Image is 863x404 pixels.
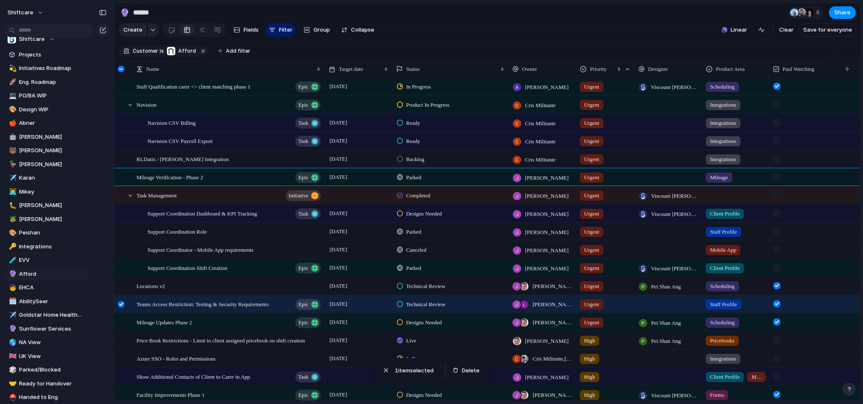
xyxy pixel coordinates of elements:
[710,137,736,145] span: Integrations
[147,226,207,236] span: Support Coordination Role
[146,65,159,73] span: Name
[710,318,735,327] span: Scheduling
[716,65,745,73] span: Product Area
[4,186,88,198] div: 👨‍💻Mikey
[4,364,88,376] a: 🎲Parked/Blocked
[295,372,321,382] button: Task
[8,297,16,306] button: 🗓️
[718,24,750,36] button: Linear
[4,48,88,61] a: Projects
[120,7,129,18] div: 🔮
[395,367,398,374] span: 1
[19,256,86,264] span: EVV
[4,131,88,143] a: 🤖[PERSON_NAME]
[4,295,88,308] a: 🗓️AbilitySeer
[9,77,15,87] div: 🚀
[137,353,215,363] span: Azure SSO - Roles and Permissions
[19,380,86,388] span: Ready for Handover
[710,101,736,109] span: Integrations
[4,281,88,294] a: 🧒EHCA
[710,210,740,218] span: Client Profile
[710,355,736,363] span: Integrations
[9,173,15,183] div: ✈️
[4,33,88,46] button: Shiftcare
[8,188,16,196] button: 👨‍💻
[19,297,86,306] span: AbilitySeer
[4,268,88,280] div: 🔮Afford
[265,23,296,37] button: Filter
[19,119,86,127] span: Abner
[462,366,480,375] span: Delete
[4,158,88,171] div: 🦆[PERSON_NAME]
[230,23,262,37] button: Fields
[137,299,269,309] span: Teams Access Restriction: Testing & Security Requirements
[4,172,88,184] a: ✈️Karan
[19,78,86,86] span: Eng. Roadmap
[9,91,15,101] div: 💻
[19,133,86,141] span: [PERSON_NAME]
[533,391,572,399] span: [PERSON_NAME] , [PERSON_NAME]
[4,76,88,89] a: 🚀Eng. Roadmap
[19,311,86,319] span: Goldstar Home Healthcare
[4,6,48,19] button: shiftcare
[338,23,378,37] button: Collapse
[8,270,16,278] button: 🔮
[314,26,330,34] span: Group
[8,8,33,17] span: shiftcare
[4,226,88,239] div: 🎨Peishan
[19,64,86,73] span: Initiatives Roadmap
[779,26,793,34] span: Clear
[9,201,15,210] div: 🐛
[8,380,16,388] button: 🤝
[19,188,86,196] span: Mikey
[406,391,442,399] span: Designs Needed
[19,160,86,169] span: [PERSON_NAME]
[9,393,15,402] div: ⛑️
[834,8,850,17] span: Share
[9,132,15,142] div: 🤖
[4,103,88,116] a: 🎨Design WIP
[137,390,204,399] span: Facility Improvements Phase 1
[4,254,88,267] a: 🧪EVV
[299,23,334,37] button: Group
[9,324,15,334] div: 🔮
[8,119,16,127] button: 🍎
[8,146,16,155] button: 🐻
[449,365,483,377] button: Delete
[351,26,374,34] span: Collapse
[584,373,595,381] span: High
[147,208,257,218] span: Support Coordination Dashboard & KPI Tracking
[137,100,156,109] span: Navision
[4,213,88,226] div: 🪴[PERSON_NAME]
[4,62,88,75] a: 💫Initiatives Roadmap
[19,201,86,210] span: [PERSON_NAME]
[9,159,15,169] div: 🦆
[298,371,308,383] span: Task
[710,83,735,91] span: Scheduling
[19,338,86,347] span: NA View
[9,365,15,375] div: 🎲
[4,199,88,212] a: 🐛[PERSON_NAME]
[8,366,16,374] button: 🎲
[710,282,735,291] span: Scheduling
[19,92,86,100] span: PO/BA WIP
[710,155,736,164] span: Integrations
[19,51,86,59] span: Projects
[710,264,740,272] span: Client Profile
[9,228,15,238] div: 🎨
[147,245,254,254] span: Support Coordinator - Mobile App requirements
[158,46,166,56] button: is
[4,350,88,363] a: 🇬🇧UK View
[783,65,815,73] span: Paul Watching
[710,391,724,399] span: Forms
[4,240,88,253] div: 🔑Integrations
[4,144,88,157] a: 🐻[PERSON_NAME]
[9,379,15,388] div: 🤝
[9,242,15,251] div: 🔑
